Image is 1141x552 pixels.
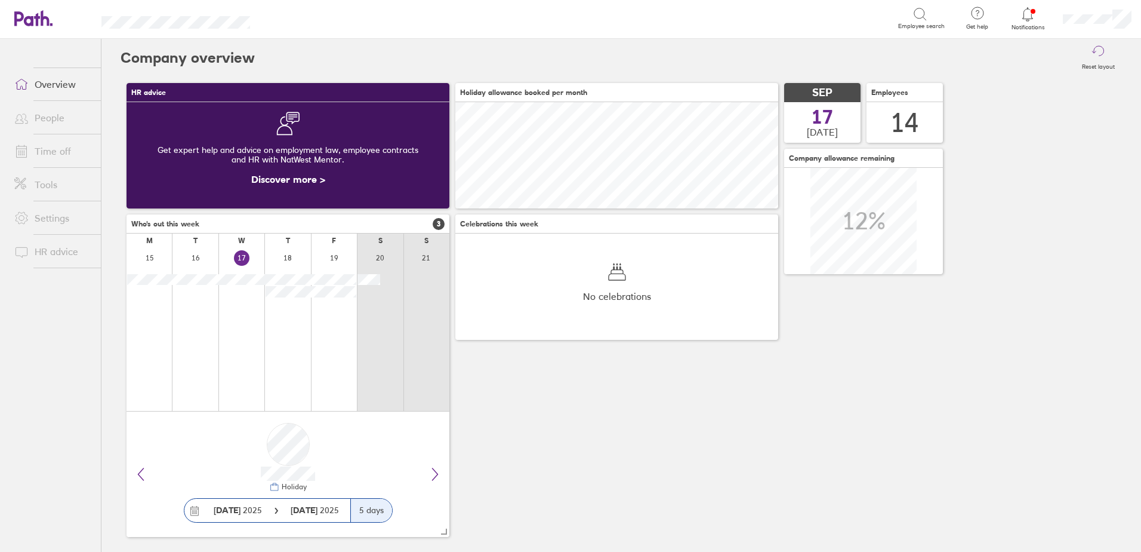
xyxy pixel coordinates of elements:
[5,139,101,163] a: Time off
[5,173,101,197] a: Tools
[350,499,392,522] div: 5 days
[121,39,255,77] h2: Company overview
[131,88,166,97] span: HR advice
[807,127,838,137] span: [DATE]
[424,237,428,245] div: S
[146,237,153,245] div: M
[193,237,198,245] div: T
[279,483,307,491] div: Holiday
[214,505,262,515] span: 2025
[460,88,587,97] span: Holiday allowance booked per month
[291,505,339,515] span: 2025
[1009,6,1047,31] a: Notifications
[789,154,895,162] span: Company allowance remaining
[291,505,320,516] strong: [DATE]
[286,237,290,245] div: T
[131,220,199,228] span: Who's out this week
[958,23,997,30] span: Get help
[460,220,538,228] span: Celebrations this week
[890,108,919,138] div: 14
[251,173,325,185] a: Discover more >
[898,23,945,30] span: Employee search
[214,505,240,516] strong: [DATE]
[812,108,833,127] span: 17
[5,72,101,96] a: Overview
[583,291,651,302] span: No celebrations
[5,240,101,263] a: HR advice
[282,13,313,23] div: Search
[136,136,440,174] div: Get expert help and advice on employment law, employee contracts and HR with NatWest Mentor.
[378,237,383,245] div: S
[433,218,445,230] span: 3
[238,237,245,245] div: W
[5,206,101,230] a: Settings
[871,88,908,97] span: Employees
[812,87,832,99] span: SEP
[1075,60,1122,70] label: Reset layout
[1075,39,1122,77] button: Reset layout
[332,237,336,245] div: F
[1009,24,1047,31] span: Notifications
[5,106,101,130] a: People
